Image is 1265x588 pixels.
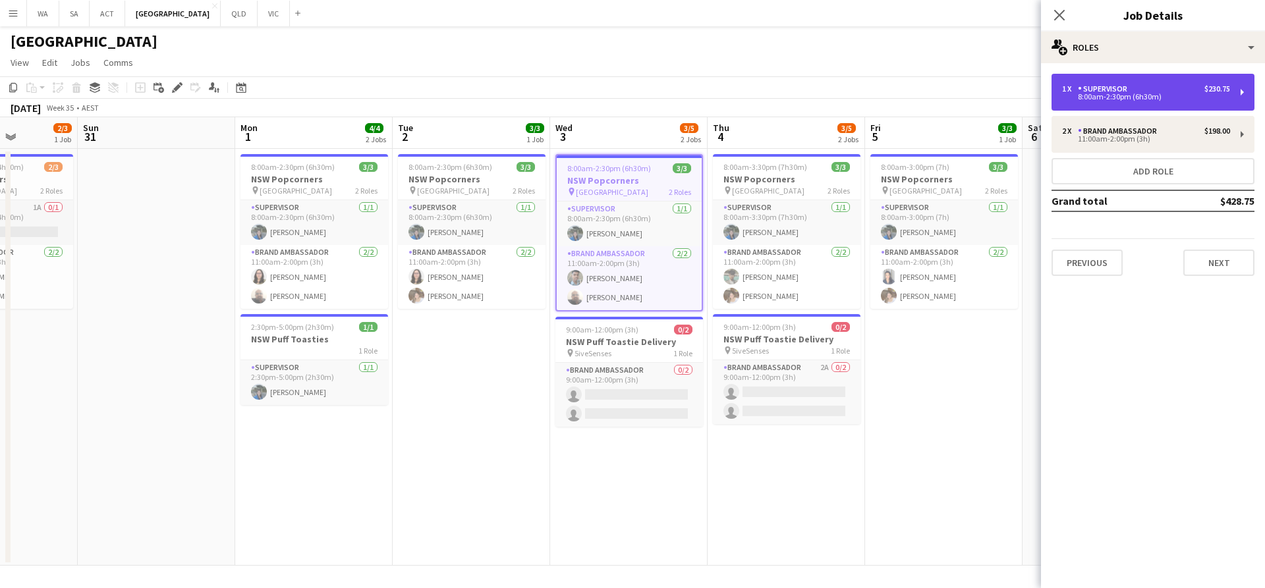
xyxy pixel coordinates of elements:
app-card-role: Supervisor1/12:30pm-5:00pm (2h30m)[PERSON_NAME] [240,360,388,405]
span: Fri [870,122,881,134]
h3: NSW Popcorners [870,173,1018,185]
span: 2 Roles [985,186,1007,196]
div: 2 x [1062,126,1078,136]
app-job-card: 9:00am-12:00pm (3h)0/2NSW Puff Toastie Delivery 5iveSenses1 RoleBrand Ambassador2A0/29:00am-12:00... [713,314,860,424]
app-card-role: Brand Ambassador2/211:00am-2:00pm (3h)[PERSON_NAME][PERSON_NAME] [713,245,860,309]
span: Edit [42,57,57,68]
span: Sun [83,122,99,134]
span: Mon [240,122,258,134]
span: 3 [553,129,573,144]
span: 8:00am-2:30pm (6h30m) [251,162,335,172]
div: 1 Job [54,134,71,144]
button: QLD [221,1,258,26]
span: 8:00am-3:30pm (7h30m) [723,162,807,172]
div: 2 Jobs [681,134,701,144]
app-card-role: Brand Ambassador2A0/29:00am-12:00pm (3h) [713,360,860,424]
a: Edit [37,54,63,71]
span: [GEOGRAPHIC_DATA] [417,186,490,196]
span: Thu [713,122,729,134]
button: [GEOGRAPHIC_DATA] [125,1,221,26]
span: 2/3 [44,162,63,172]
div: 1 Job [526,134,544,144]
span: 3/3 [831,162,850,172]
span: Week 35 [43,103,76,113]
app-job-card: 8:00am-3:00pm (7h)3/3NSW Popcorners [GEOGRAPHIC_DATA]2 RolesSupervisor1/18:00am-3:00pm (7h)[PERSO... [870,154,1018,309]
h3: NSW Popcorners [557,174,702,186]
span: [GEOGRAPHIC_DATA] [260,186,332,196]
div: 8:00am-2:30pm (6h30m) [1062,94,1230,100]
span: Sat [1028,122,1042,134]
span: 1 Role [831,346,850,356]
span: 31 [81,129,99,144]
span: 3/3 [989,162,1007,172]
span: 1/1 [359,322,378,332]
div: 8:00am-2:30pm (6h30m)3/3NSW Popcorners [GEOGRAPHIC_DATA]2 RolesSupervisor1/18:00am-2:30pm (6h30m)... [240,154,388,309]
span: View [11,57,29,68]
div: $230.75 [1204,84,1230,94]
app-card-role: Supervisor1/18:00am-2:30pm (6h30m)[PERSON_NAME] [557,201,702,246]
button: WA [27,1,59,26]
button: Add role [1052,158,1254,184]
span: 3/3 [673,163,691,173]
span: 5iveSenses [575,348,611,358]
button: VIC [258,1,290,26]
span: 6 [1026,129,1042,144]
span: 3/3 [517,162,535,172]
td: Grand total [1052,190,1177,211]
a: Jobs [65,54,96,71]
span: 3/3 [526,123,544,133]
h1: [GEOGRAPHIC_DATA] [11,32,157,51]
div: [DATE] [11,101,41,115]
div: 1 Job [999,134,1016,144]
span: 0/2 [674,325,692,334]
span: 5 [868,129,881,144]
span: 2 Roles [355,186,378,196]
span: Jobs [70,57,90,68]
span: 2 [396,129,413,144]
h3: NSW Popcorners [713,173,860,185]
app-job-card: 8:00am-2:30pm (6h30m)3/3NSW Popcorners [GEOGRAPHIC_DATA]2 RolesSupervisor1/18:00am-2:30pm (6h30m)... [398,154,546,309]
button: Next [1183,250,1254,276]
button: SA [59,1,90,26]
span: 1 Role [673,348,692,358]
span: 3/3 [359,162,378,172]
span: 4 [711,129,729,144]
span: 8:00am-3:00pm (7h) [881,162,949,172]
span: 3/5 [837,123,856,133]
app-job-card: 8:00am-3:30pm (7h30m)3/3NSW Popcorners [GEOGRAPHIC_DATA]2 RolesSupervisor1/18:00am-3:30pm (7h30m)... [713,154,860,309]
app-job-card: 2:30pm-5:00pm (2h30m)1/1NSW Puff Toasties1 RoleSupervisor1/12:30pm-5:00pm (2h30m)[PERSON_NAME] [240,314,388,405]
div: $198.00 [1204,126,1230,136]
app-card-role: Supervisor1/18:00am-2:30pm (6h30m)[PERSON_NAME] [240,200,388,245]
a: View [5,54,34,71]
span: 2 Roles [40,186,63,196]
span: [GEOGRAPHIC_DATA] [576,187,648,197]
span: 2 Roles [669,187,691,197]
app-card-role: Supervisor1/18:00am-3:30pm (7h30m)[PERSON_NAME] [713,200,860,245]
span: 8:00am-2:30pm (6h30m) [408,162,492,172]
a: Comms [98,54,138,71]
div: 2 Jobs [838,134,858,144]
span: 2/3 [53,123,72,133]
app-card-role: Brand Ambassador2/211:00am-2:00pm (3h)[PERSON_NAME][PERSON_NAME] [240,245,388,309]
span: 1 Role [358,346,378,356]
app-card-role: Brand Ambassador2/211:00am-2:00pm (3h)[PERSON_NAME][PERSON_NAME] [398,245,546,309]
h3: NSW Popcorners [398,173,546,185]
h3: NSW Puff Toastie Delivery [555,336,703,348]
app-job-card: 8:00am-2:30pm (6h30m)3/3NSW Popcorners [GEOGRAPHIC_DATA]2 RolesSupervisor1/18:00am-2:30pm (6h30m)... [555,154,703,311]
span: Wed [555,122,573,134]
app-card-role: Supervisor1/18:00am-3:00pm (7h)[PERSON_NAME] [870,200,1018,245]
button: Previous [1052,250,1123,276]
span: Comms [103,57,133,68]
span: 1 [239,129,258,144]
div: AEST [82,103,99,113]
app-card-role: Supervisor1/18:00am-2:30pm (6h30m)[PERSON_NAME] [398,200,546,245]
span: 0/2 [831,322,850,332]
app-job-card: 9:00am-12:00pm (3h)0/2NSW Puff Toastie Delivery 5iveSenses1 RoleBrand Ambassador0/29:00am-12:00pm... [555,317,703,427]
span: [GEOGRAPHIC_DATA] [732,186,804,196]
h3: NSW Popcorners [240,173,388,185]
app-card-role: Brand Ambassador2/211:00am-2:00pm (3h)[PERSON_NAME][PERSON_NAME] [870,245,1018,309]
